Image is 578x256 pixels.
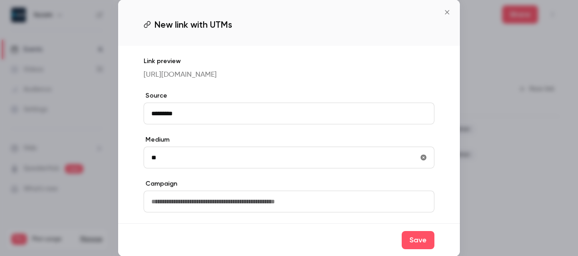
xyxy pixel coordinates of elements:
[144,179,434,188] label: Campaign
[438,3,456,21] button: Close
[402,231,434,249] button: Save
[144,69,434,80] p: [URL][DOMAIN_NAME]
[416,150,431,165] button: utmMedium
[144,57,434,66] p: Link preview
[144,91,434,100] label: Source
[144,135,434,144] label: Medium
[154,18,232,31] span: New link with UTMs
